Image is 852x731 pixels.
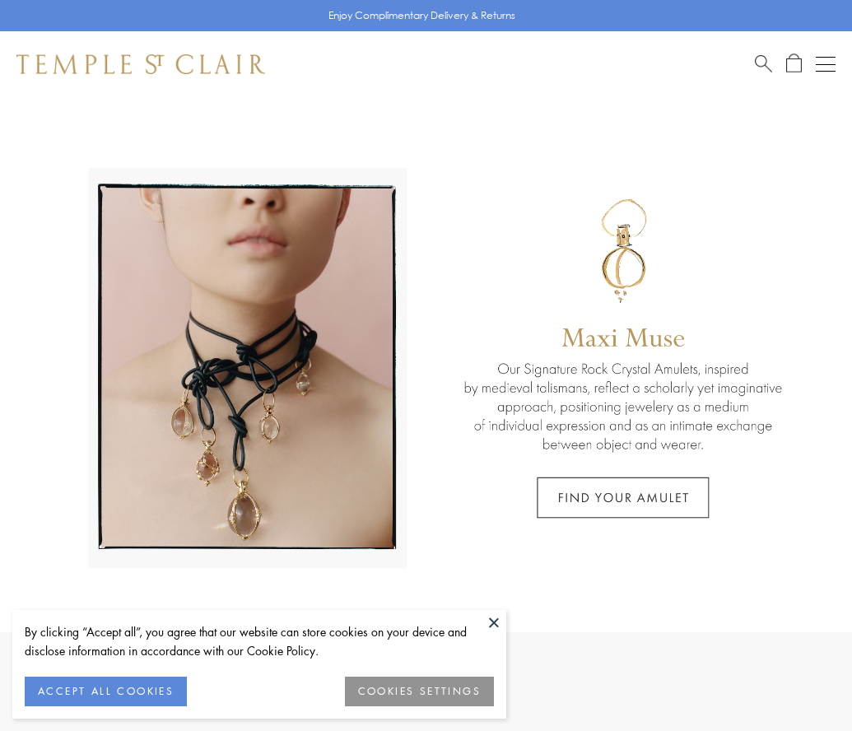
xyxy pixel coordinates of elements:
[25,677,187,706] button: ACCEPT ALL COOKIES
[328,7,515,24] p: Enjoy Complimentary Delivery & Returns
[25,622,494,660] div: By clicking “Accept all”, you agree that our website can store cookies on your device and disclos...
[755,54,772,74] a: Search
[786,54,802,74] a: Open Shopping Bag
[345,677,494,706] button: COOKIES SETTINGS
[816,54,836,74] button: Open navigation
[16,54,265,74] img: Temple St. Clair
